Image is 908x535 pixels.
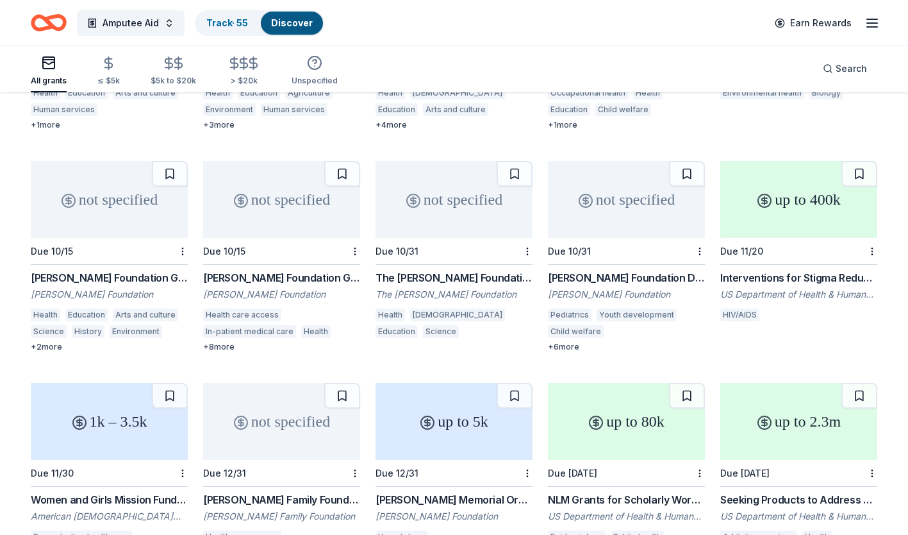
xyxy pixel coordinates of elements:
a: not specifiedDue 10/15[PERSON_NAME] Foundation Grant[PERSON_NAME] FoundationHealthEducationArts a... [31,161,188,352]
div: Education [65,309,108,321]
div: Education [65,87,108,99]
button: Unspecified [292,50,338,92]
a: Home [31,8,67,38]
div: Science [423,325,459,338]
div: [DEMOGRAPHIC_DATA] [410,87,505,99]
div: [PERSON_NAME] Foundation Grant [203,270,360,285]
a: up to 400kDue 11/20Interventions for Stigma Reduction to Improve HIV/AIDS Prevention, Treatment a... [720,161,877,325]
div: [DEMOGRAPHIC_DATA] [410,309,505,321]
div: Women and Girls Mission Fund Grant [31,492,188,507]
div: US Department of Health & Human Services: National Institutes of Health (NIH) [720,288,877,301]
div: up to 400k [720,161,877,238]
div: Health [376,87,405,99]
a: Earn Rewards [767,12,859,35]
div: + 3 more [203,120,360,130]
div: Environmental health [720,87,804,99]
div: Environment [203,103,256,116]
div: All grants [31,76,67,86]
div: up to 5k [376,383,532,460]
div: In-patient medical care [203,325,296,338]
button: All grants [31,50,67,92]
div: Youth development [597,309,677,321]
div: ≤ $5k [97,76,120,86]
div: Education [376,103,418,116]
span: Amputee Aid [103,15,159,31]
div: Due 10/15 [203,246,245,257]
div: not specified [376,161,532,238]
div: US Department of Health & Human Services: National Institutes of Health (NIH) [720,510,877,523]
div: not specified [548,161,705,238]
div: [PERSON_NAME] Foundation [31,288,188,301]
div: + 2 more [31,342,188,352]
div: The [PERSON_NAME] Foundation Grant [376,270,532,285]
div: Education [238,87,280,99]
div: Health [301,325,331,338]
div: [PERSON_NAME] Family Foundation [203,510,360,523]
div: Due [DATE] [720,468,770,479]
div: + 8 more [203,342,360,352]
a: Track· 55 [206,17,248,28]
a: not specifiedDue 10/15[PERSON_NAME] Foundation Grant[PERSON_NAME] FoundationHealth care accessIn-... [203,161,360,352]
div: Health [31,87,60,99]
button: > $20k [227,51,261,92]
div: Unspecified [292,76,338,86]
div: not specified [203,161,360,238]
div: [PERSON_NAME] Foundation Donations [548,270,705,285]
div: not specified [203,383,360,460]
div: [PERSON_NAME] Memorial Organization Grant Program [376,492,532,507]
div: Due 11/30 [31,468,74,479]
div: HIV/AIDS [720,309,759,321]
div: Health [376,309,405,321]
div: Arts and culture [113,309,178,321]
div: Biology [809,87,843,99]
div: [PERSON_NAME] Foundation [548,288,705,301]
div: + 1 more [31,120,188,130]
div: up to 2.3m [720,383,877,460]
div: Pediatrics [548,309,591,321]
div: US Department of Health & Human Services: National Institutes of Health (NIH) [548,510,705,523]
div: Health [31,309,60,321]
div: Child welfare [548,325,604,338]
div: + 1 more [548,120,705,130]
div: $5k to $20k [151,76,196,86]
div: 1k – 3.5k [31,383,188,460]
button: ≤ $5k [97,51,120,92]
div: Education [376,325,418,338]
div: The [PERSON_NAME] Foundation [376,288,532,301]
div: Due 10/31 [548,246,591,257]
div: Education [548,103,590,116]
div: Environment [110,325,162,338]
div: [PERSON_NAME] Foundation [203,288,360,301]
div: Health care access [203,309,281,321]
div: American [DEMOGRAPHIC_DATA] Women's Ministries [31,510,188,523]
button: Track· 55Discover [195,10,324,36]
div: [PERSON_NAME] Family Foundation Grants [203,492,360,507]
div: Science [31,325,67,338]
div: [PERSON_NAME] Foundation [376,510,532,523]
span: Search [836,61,867,76]
div: Occupational health [548,87,628,99]
div: Arts and culture [113,87,178,99]
div: up to 80k [548,383,705,460]
div: Seeking Products to Address Social Needs impacting Substance Use Disorders (SUD) (R41/R42 Clinica... [720,492,877,507]
div: not specified [31,161,188,238]
div: Agriculture [285,87,333,99]
div: Due 10/15 [31,246,73,257]
div: + 6 more [548,342,705,352]
div: Child welfare [595,103,651,116]
div: Due 11/20 [720,246,763,257]
div: Due 10/31 [376,246,418,257]
div: Interventions for Stigma Reduction to Improve HIV/AIDS Prevention, Treatment and Care in Low- and... [720,270,877,285]
div: Health [633,87,663,99]
a: not specifiedDue 10/31[PERSON_NAME] Foundation Donations[PERSON_NAME] FoundationPediatricsYouth d... [548,161,705,352]
div: Human services [261,103,327,116]
div: Due [DATE] [548,468,597,479]
div: Health [203,87,233,99]
button: Amputee Aid [77,10,185,36]
div: Human services [31,103,97,116]
div: Due 12/31 [203,468,246,479]
button: Search [813,56,877,81]
button: $5k to $20k [151,51,196,92]
a: Discover [271,17,313,28]
div: NLM Grants for Scholarly Works in Biomedicine and Health (G13 Clinical Trial Not Allowed) (348175) [548,492,705,507]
